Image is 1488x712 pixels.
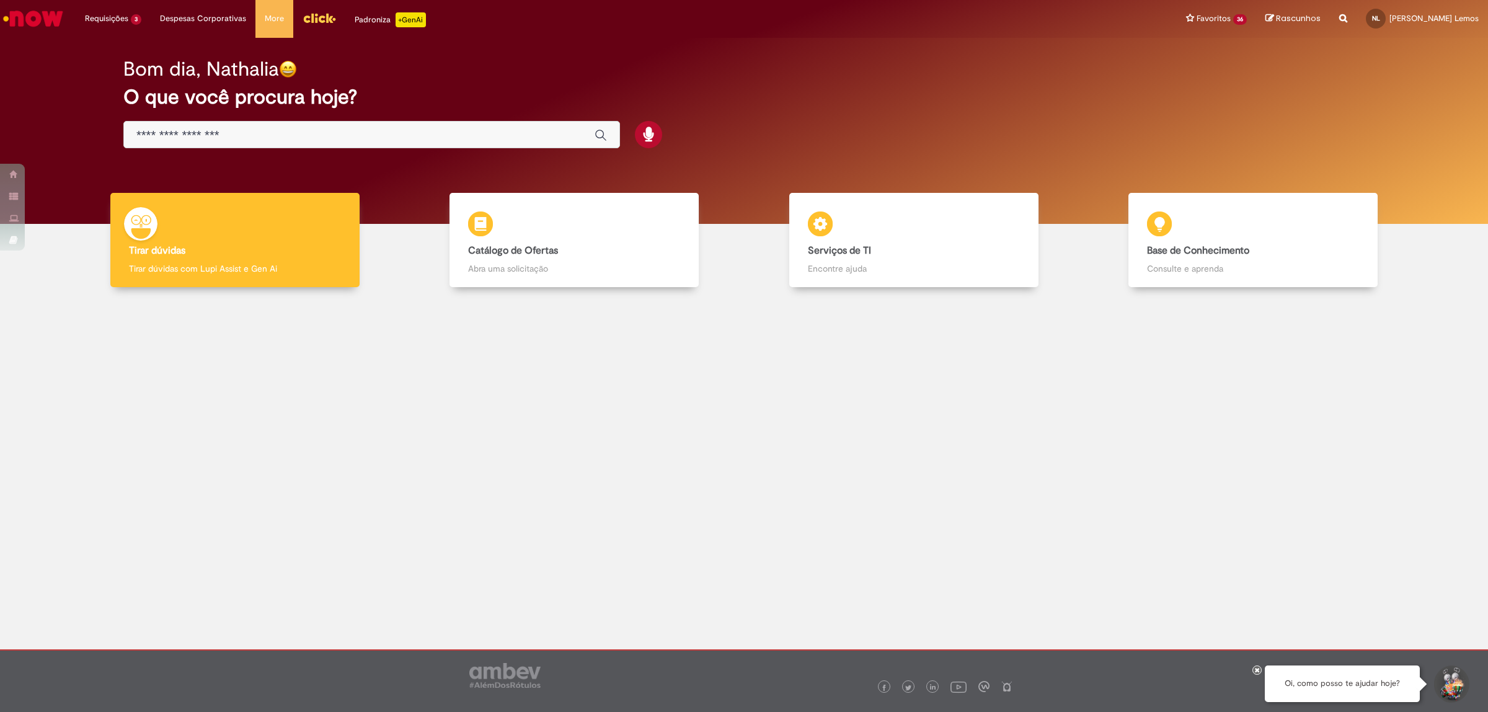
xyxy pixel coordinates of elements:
h2: O que você procura hoje? [123,86,1365,108]
span: NL [1372,14,1380,22]
b: Catálogo de Ofertas [468,244,558,257]
img: ServiceNow [1,6,65,31]
a: Rascunhos [1265,13,1321,25]
img: logo_footer_facebook.png [881,685,887,691]
img: logo_footer_naosei.png [1001,681,1012,692]
img: click_logo_yellow_360x200.png [303,9,336,27]
p: Tirar dúvidas com Lupi Assist e Gen Ai [129,262,341,275]
h2: Bom dia, Nathalia [123,58,279,80]
a: Catálogo de Ofertas Abra uma solicitação [405,193,745,288]
span: More [265,12,284,25]
a: Tirar dúvidas Tirar dúvidas com Lupi Assist e Gen Ai [65,193,405,288]
p: Encontre ajuda [808,262,1020,275]
div: Padroniza [355,12,426,27]
img: logo_footer_workplace.png [978,681,990,692]
b: Tirar dúvidas [129,244,185,257]
a: Serviços de TI Encontre ajuda [744,193,1084,288]
span: 36 [1233,14,1247,25]
p: +GenAi [396,12,426,27]
b: Serviços de TI [808,244,871,257]
img: logo_footer_twitter.png [905,685,911,691]
span: Rascunhos [1276,12,1321,24]
img: logo_footer_ambev_rotulo_gray.png [469,663,541,688]
span: Despesas Corporativas [160,12,246,25]
img: logo_footer_youtube.png [950,679,967,695]
img: happy-face.png [279,60,297,78]
span: Favoritos [1197,12,1231,25]
p: Consulte e aprenda [1147,262,1359,275]
span: Requisições [85,12,128,25]
div: Oi, como posso te ajudar hoje? [1265,665,1420,702]
img: logo_footer_linkedin.png [930,684,936,692]
span: 3 [131,14,141,25]
a: Base de Conhecimento Consulte e aprenda [1084,193,1424,288]
button: Iniciar Conversa de Suporte [1432,665,1469,703]
b: Base de Conhecimento [1147,244,1249,257]
span: [PERSON_NAME] Lemos [1389,13,1479,24]
p: Abra uma solicitação [468,262,680,275]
